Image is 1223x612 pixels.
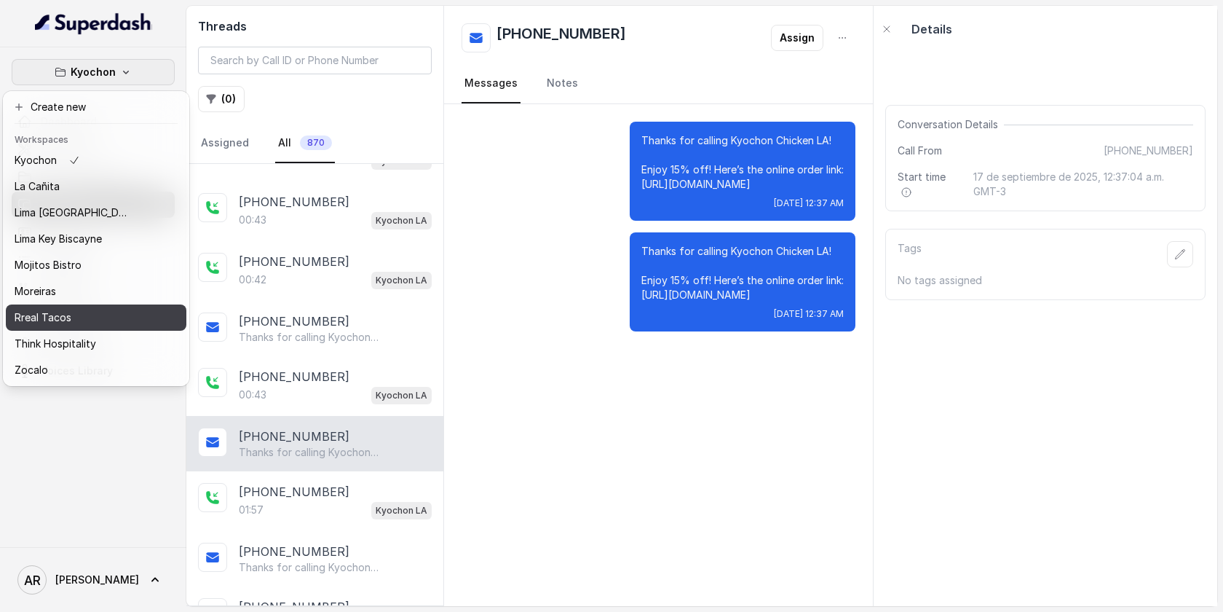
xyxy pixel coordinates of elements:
p: Moreiras [15,283,56,300]
p: Kyochon [15,152,57,169]
button: Create new [6,94,186,120]
p: Zocalo [15,361,48,379]
div: Kyochon [3,91,189,386]
p: Think Hospitality [15,335,96,353]
p: Rreal Tacos [15,309,71,326]
button: Kyochon [12,59,175,85]
p: Lima [GEOGRAPHIC_DATA] [15,204,131,221]
p: La Cañita [15,178,60,195]
p: Lima Key Biscayne [15,230,102,248]
p: Mojitos Bistro [15,256,82,274]
p: Kyochon [71,63,116,81]
header: Workspaces [6,127,186,150]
